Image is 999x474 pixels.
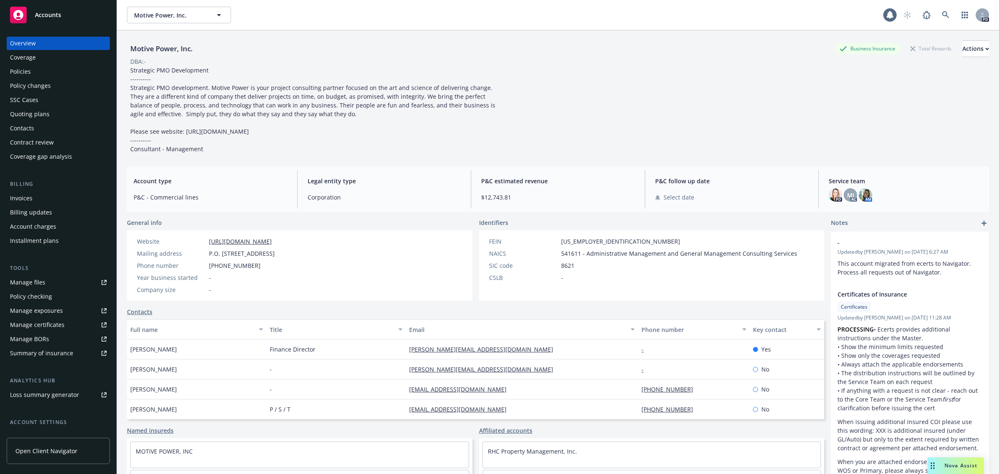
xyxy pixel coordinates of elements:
div: Drag to move [927,457,938,474]
div: Coverage [10,51,36,64]
div: Contract review [10,136,54,149]
a: [EMAIL_ADDRESS][DOMAIN_NAME] [409,385,513,393]
a: Affiliated accounts [479,426,532,435]
div: Account settings [7,418,110,427]
div: Company size [137,285,206,294]
div: CSLB [489,273,558,282]
span: Select date [664,193,694,202]
a: [URL][DOMAIN_NAME] [209,237,272,245]
span: Service team [829,177,982,185]
a: Service team [7,430,110,443]
span: No [761,405,769,414]
span: MJ [847,191,854,200]
a: [EMAIL_ADDRESS][DOMAIN_NAME] [409,405,513,413]
a: Contacts [7,122,110,135]
span: - [561,273,563,282]
span: No [761,365,769,374]
span: - [270,365,272,374]
a: Coverage gap analysis [7,150,110,163]
span: - [209,285,211,294]
a: SSC Cases [7,93,110,107]
a: Start snowing [899,7,916,23]
div: SIC code [489,261,558,270]
div: DBA: - [130,57,146,66]
span: [US_EMPLOYER_IDENTIFICATION_NUMBER] [561,237,680,246]
em: first [942,395,953,403]
div: Website [137,237,206,246]
div: Mailing address [137,249,206,258]
span: - [209,273,211,282]
div: Contacts [10,122,34,135]
span: P&C follow up date [655,177,809,185]
div: Coverage gap analysis [10,150,72,163]
strong: PROCESSING [837,325,874,333]
span: $12,743.81 [481,193,635,202]
a: Billing updates [7,206,110,219]
span: [PERSON_NAME] [130,345,177,354]
p: • Ecerts provides additional instructions under the Master. • Show the minimum limits requested •... [837,325,982,412]
span: P&C estimated revenue [481,177,635,185]
a: Search [937,7,954,23]
a: [PERSON_NAME][EMAIL_ADDRESS][DOMAIN_NAME] [409,345,560,353]
span: Legal entity type [308,177,461,185]
a: Manage BORs [7,332,110,346]
span: - [270,385,272,394]
span: This account migrated from ecerts to Navigator. Process all requests out of Navigator. [837,259,973,276]
span: Strategic PMO Development ---------- Strategic PMO development. Motive Power is your project cons... [130,66,497,153]
span: - [837,238,961,247]
a: [PERSON_NAME][EMAIL_ADDRESS][DOMAIN_NAME] [409,365,560,373]
button: Title [266,319,406,339]
span: Updated by [PERSON_NAME] on [DATE] 6:27 AM [837,248,982,256]
div: Policies [10,65,31,78]
span: [PERSON_NAME] [130,405,177,414]
button: Phone number [638,319,750,339]
a: - [641,345,650,353]
button: Nova Assist [927,457,984,474]
p: When issuing additional insured COI please use this wording: XXX is additional insured (under GL/... [837,417,982,452]
a: Manage certificates [7,318,110,332]
button: Motive Power, Inc. [127,7,231,23]
div: Analytics hub [7,377,110,385]
span: Accounts [35,12,61,18]
div: FEIN [489,237,558,246]
a: RHC Property Management, Inc. [488,447,577,455]
div: Phone number [641,325,737,334]
a: Contract review [7,136,110,149]
a: [PHONE_NUMBER] [641,385,700,393]
button: Actions [962,40,989,57]
button: Full name [127,319,266,339]
div: Summary of insurance [10,347,73,360]
div: Motive Power, Inc. [127,43,196,54]
div: Manage certificates [10,318,65,332]
div: SSC Cases [10,93,38,107]
span: P / S / T [270,405,291,414]
div: Policy changes [10,79,51,92]
div: Email [409,325,626,334]
a: Manage exposures [7,304,110,317]
div: Billing [7,180,110,188]
div: Loss summary generator [10,388,79,402]
span: Yes [761,345,771,354]
div: Account charges [10,220,56,233]
a: Quoting plans [7,107,110,121]
a: Overview [7,37,110,50]
a: Accounts [7,3,110,27]
div: NAICS [489,249,558,258]
div: Actions [962,41,989,57]
a: Named insureds [127,426,174,435]
span: Open Client Navigator [15,447,77,455]
div: Key contact [753,325,812,334]
a: Contacts [127,307,152,316]
a: Summary of insurance [7,347,110,360]
span: [PERSON_NAME] [130,385,177,394]
div: Manage files [10,276,45,289]
a: MOTIVE POWER, INC [136,447,193,455]
div: Quoting plans [10,107,50,121]
a: add [979,218,989,228]
span: Certificates [841,303,867,311]
a: Policy checking [7,290,110,303]
span: P&C - Commercial lines [134,193,287,202]
div: Installment plans [10,234,59,247]
a: Switch app [957,7,973,23]
div: Service team [10,430,46,443]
